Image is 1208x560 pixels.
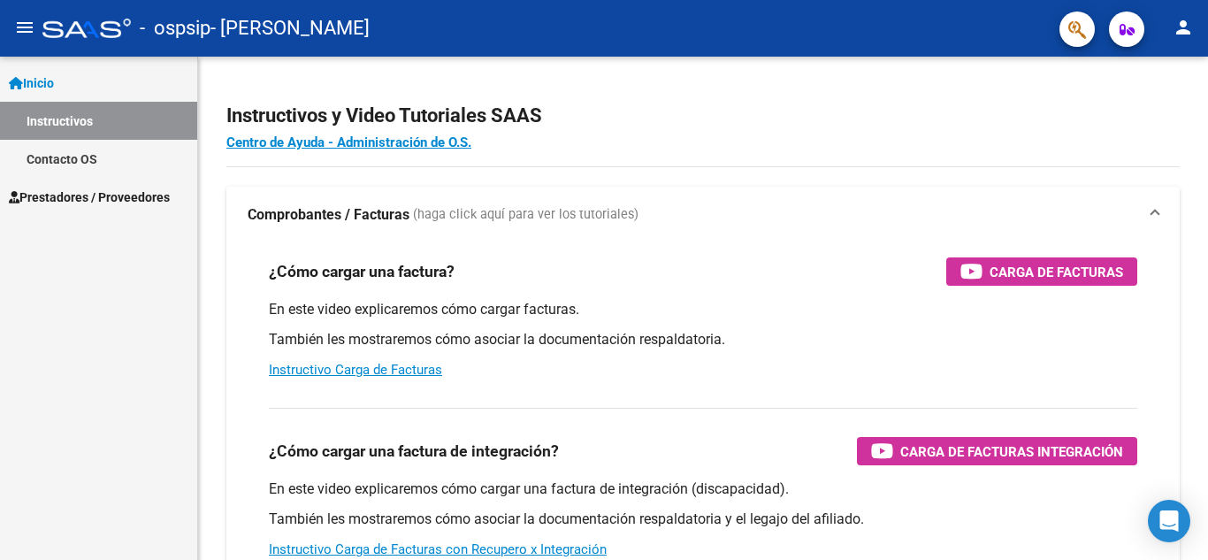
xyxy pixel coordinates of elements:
span: (haga click aquí para ver los tutoriales) [413,205,638,225]
mat-icon: menu [14,17,35,38]
span: - [PERSON_NAME] [210,9,370,48]
h2: Instructivos y Video Tutoriales SAAS [226,99,1180,133]
a: Centro de Ayuda - Administración de O.S. [226,134,471,150]
a: Instructivo Carga de Facturas [269,362,442,378]
mat-icon: person [1173,17,1194,38]
button: Carga de Facturas Integración [857,437,1137,465]
p: También les mostraremos cómo asociar la documentación respaldatoria y el legajo del afiliado. [269,510,1137,529]
h3: ¿Cómo cargar una factura? [269,259,455,284]
div: Open Intercom Messenger [1148,500,1190,542]
h3: ¿Cómo cargar una factura de integración? [269,439,559,464]
span: Prestadores / Proveedores [9,188,170,207]
mat-expansion-panel-header: Comprobantes / Facturas (haga click aquí para ver los tutoriales) [226,187,1180,243]
p: En este video explicaremos cómo cargar facturas. [269,300,1137,319]
span: Carga de Facturas Integración [900,441,1123,463]
span: - ospsip [140,9,210,48]
span: Inicio [9,73,54,93]
strong: Comprobantes / Facturas [248,205,409,225]
p: También les mostraremos cómo asociar la documentación respaldatoria. [269,330,1137,349]
p: En este video explicaremos cómo cargar una factura de integración (discapacidad). [269,479,1137,499]
a: Instructivo Carga de Facturas con Recupero x Integración [269,541,607,557]
span: Carga de Facturas [990,261,1123,283]
button: Carga de Facturas [946,257,1137,286]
